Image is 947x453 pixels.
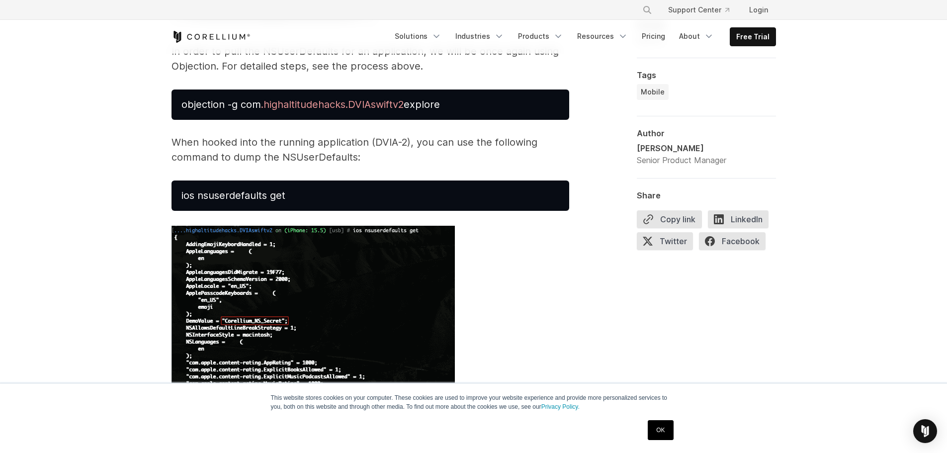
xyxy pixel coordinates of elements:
[637,142,726,154] div: [PERSON_NAME]
[512,27,569,45] a: Products
[913,419,937,443] div: Open Intercom Messenger
[637,210,702,228] button: Copy link
[389,27,776,46] div: Navigation Menu
[641,87,665,97] span: Mobile
[636,27,671,45] a: Pricing
[571,27,634,45] a: Resources
[181,189,285,201] span: ios nsuserdefaults get
[637,232,693,250] span: Twitter
[630,1,776,19] div: Navigation Menu
[172,31,251,43] a: Corellium Home
[637,154,726,166] div: Senior Product Manager
[637,190,776,200] div: Share
[673,27,720,45] a: About
[699,232,766,250] span: Facebook
[261,98,404,110] span: .highaltitudehacks.DVIAswiftv2
[699,232,772,254] a: Facebook
[637,232,699,254] a: Twitter
[638,1,656,19] button: Search
[271,393,677,411] p: This website stores cookies on your computer. These cookies are used to improve your website expe...
[648,420,673,440] a: OK
[172,226,455,402] img: NSUserDefaults_Objection
[637,70,776,80] div: Tags
[660,1,737,19] a: Support Center
[637,84,669,100] a: Mobile
[708,210,775,232] a: LinkedIn
[708,210,769,228] span: LinkedIn
[730,28,775,46] a: Free Trial
[172,44,569,74] p: In order to pull the NSUserDefaults for an application, we will be once again using Objection. Fo...
[181,98,440,110] span: objection -g com explore
[449,27,510,45] a: Industries
[637,128,776,138] div: Author
[741,1,776,19] a: Login
[172,135,569,165] p: When hooked into the running application (DVIA-2), you can use the following command to dump the ...
[389,27,447,45] a: Solutions
[541,403,580,410] a: Privacy Policy.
